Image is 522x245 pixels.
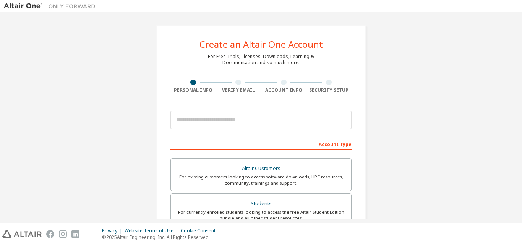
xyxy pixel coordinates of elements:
[102,228,125,234] div: Privacy
[170,87,216,93] div: Personal Info
[46,230,54,238] img: facebook.svg
[306,87,352,93] div: Security Setup
[175,198,347,209] div: Students
[175,174,347,186] div: For existing customers looking to access software downloads, HPC resources, community, trainings ...
[59,230,67,238] img: instagram.svg
[181,228,220,234] div: Cookie Consent
[2,230,42,238] img: altair_logo.svg
[175,209,347,221] div: For currently enrolled students looking to access the free Altair Student Edition bundle and all ...
[216,87,261,93] div: Verify Email
[71,230,79,238] img: linkedin.svg
[4,2,99,10] img: Altair One
[170,138,352,150] div: Account Type
[102,234,220,240] p: © 2025 Altair Engineering, Inc. All Rights Reserved.
[175,163,347,174] div: Altair Customers
[261,87,306,93] div: Account Info
[199,40,323,49] div: Create an Altair One Account
[125,228,181,234] div: Website Terms of Use
[208,54,314,66] div: For Free Trials, Licenses, Downloads, Learning & Documentation and so much more.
